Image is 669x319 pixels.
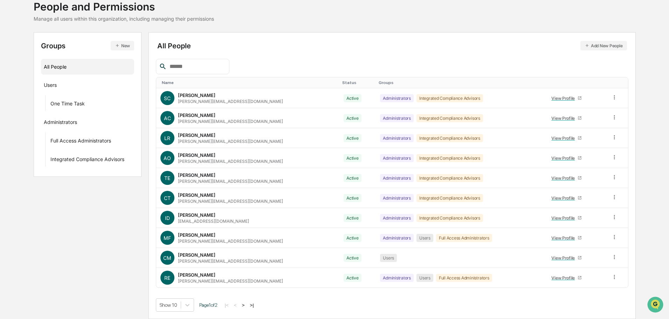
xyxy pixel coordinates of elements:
div: Integrated Compliance Advisors [416,94,483,102]
div: Users [380,254,397,262]
div: Active [344,114,361,122]
div: Full Access Administrators [436,274,492,282]
div: [PERSON_NAME][EMAIL_ADDRESS][DOMAIN_NAME] [178,139,283,144]
div: [PERSON_NAME][EMAIL_ADDRESS][DOMAIN_NAME] [178,278,283,284]
div: Active [344,94,361,102]
div: [PERSON_NAME][EMAIL_ADDRESS][DOMAIN_NAME] [178,159,283,164]
div: View Profile [551,175,578,181]
div: All People [157,41,627,50]
div: View Profile [551,195,578,201]
div: [PERSON_NAME][EMAIL_ADDRESS][DOMAIN_NAME] [178,258,283,264]
span: CM [163,255,171,261]
div: [PERSON_NAME] [178,172,215,178]
div: Integrated Compliance Advisors [50,156,124,165]
span: TE [164,175,170,181]
a: View Profile [549,133,585,144]
div: 🗄️ [51,89,56,95]
div: Administrators [380,174,414,182]
div: View Profile [551,136,578,141]
a: 🗄️Attestations [48,85,90,98]
div: Integrated Compliance Advisors [416,154,483,162]
div: [PERSON_NAME] [178,212,215,218]
a: View Profile [549,153,585,164]
div: [PERSON_NAME] [178,132,215,138]
div: Full Access Administrators [50,138,111,146]
span: LR [164,135,170,141]
div: Active [344,194,361,202]
span: RE [164,275,170,281]
div: [PERSON_NAME] [178,92,215,98]
button: > [240,302,247,308]
span: Attestations [58,88,87,95]
div: Toggle SortBy [162,80,337,85]
div: Users [416,234,433,242]
div: Integrated Compliance Advisors [416,134,483,142]
div: Integrated Compliance Advisors [416,214,483,222]
div: Administrators [380,234,414,242]
button: |< [223,302,231,308]
div: Active [344,274,361,282]
span: Pylon [70,119,85,124]
a: View Profile [549,193,585,203]
span: SC [164,95,171,101]
div: [PERSON_NAME] [178,252,215,258]
div: View Profile [551,96,578,101]
img: 1746055101610-c473b297-6a78-478c-a979-82029cc54cd1 [7,54,20,66]
div: Administrators [44,119,77,127]
a: Powered byPylon [49,118,85,124]
div: Toggle SortBy [342,80,373,85]
div: Administrators [380,194,414,202]
div: 🔎 [7,102,13,108]
div: Active [344,234,361,242]
div: Users [44,82,57,90]
div: Administrators [380,134,414,142]
div: Administrators [380,214,414,222]
button: < [232,302,239,308]
div: [PERSON_NAME][EMAIL_ADDRESS][DOMAIN_NAME] [178,119,283,124]
div: Integrated Compliance Advisors [416,174,483,182]
div: [PERSON_NAME] [178,272,215,278]
span: Preclearance [14,88,45,95]
div: Groups [41,41,135,50]
div: Active [344,254,361,262]
span: AC [164,115,171,121]
div: Administrators [380,94,414,102]
div: View Profile [551,235,578,241]
div: Integrated Compliance Advisors [416,194,483,202]
a: View Profile [549,93,585,104]
div: Integrated Compliance Advisors [416,114,483,122]
div: View Profile [551,255,578,261]
iframe: Open customer support [647,296,665,315]
div: View Profile [551,155,578,161]
a: View Profile [549,272,585,283]
div: Administrators [380,274,414,282]
span: MF [164,235,171,241]
div: Manage all users within this organization, including managing their permissions [34,16,214,22]
p: How can we help? [7,15,127,26]
div: Active [344,174,361,182]
span: ID [165,215,170,221]
div: Users [416,274,433,282]
div: [PERSON_NAME][EMAIL_ADDRESS][DOMAIN_NAME] [178,199,283,204]
div: [PERSON_NAME] [178,232,215,238]
button: Add New People [580,41,627,50]
div: Administrators [380,154,414,162]
span: Data Lookup [14,102,44,109]
div: Active [344,214,361,222]
span: Page 1 of 2 [199,302,218,308]
div: One Time Task [50,100,85,109]
div: [PERSON_NAME] [178,152,215,158]
a: 🔎Data Lookup [4,99,47,111]
div: View Profile [551,215,578,221]
div: [PERSON_NAME][EMAIL_ADDRESS][DOMAIN_NAME] [178,238,283,244]
div: Toggle SortBy [613,80,625,85]
div: View Profile [551,116,578,121]
a: View Profile [549,173,585,183]
div: Toggle SortBy [379,80,541,85]
a: View Profile [549,113,585,124]
div: 🖐️ [7,89,13,95]
a: View Profile [549,233,585,243]
span: CT [164,195,171,201]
